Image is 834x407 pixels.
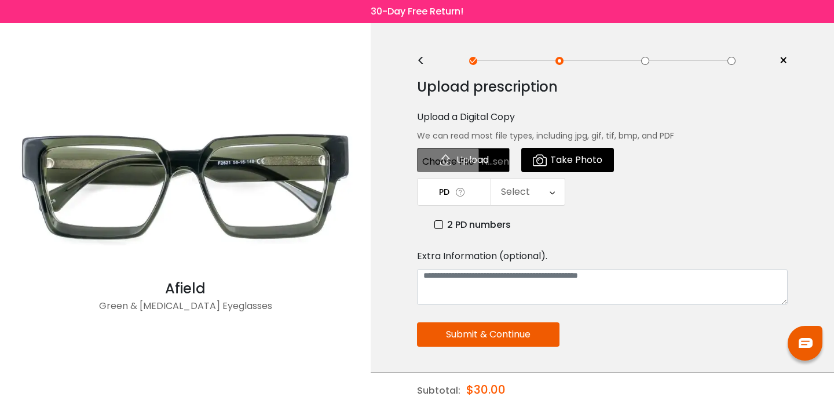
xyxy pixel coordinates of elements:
[799,338,813,348] img: chat
[550,148,602,172] span: Take Photo
[779,52,788,70] span: ×
[417,249,788,263] div: Extra Information (optional).
[434,217,511,232] label: 2 PD numbers
[521,148,614,172] button: Take Photo
[417,322,559,347] button: Submit & Continue
[6,99,365,278] img: Green Afield - Acetate Eyeglasses
[417,148,510,172] button: Upload
[770,52,788,70] a: ×
[417,110,788,124] div: Upload a Digital Copy
[6,278,365,299] div: Afield
[417,75,788,99] div: Upload prescription
[6,299,365,322] div: Green & [MEDICAL_DATA] Eyeglasses
[501,180,530,203] div: Select
[417,56,434,66] div: <
[417,124,788,148] div: We can read most file types, including jpg, gif, tif, bmp, and PDF
[417,178,491,206] td: PD
[466,373,506,406] div: $30.00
